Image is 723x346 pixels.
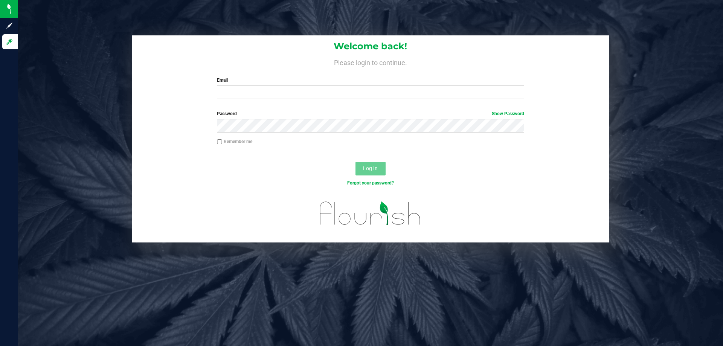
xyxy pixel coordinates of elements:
[6,38,13,46] inline-svg: Log in
[6,22,13,29] inline-svg: Sign up
[132,41,609,51] h1: Welcome back!
[217,111,237,116] span: Password
[355,162,386,175] button: Log In
[347,180,394,186] a: Forgot your password?
[217,139,222,145] input: Remember me
[363,165,378,171] span: Log In
[217,138,252,145] label: Remember me
[311,194,430,233] img: flourish_logo.svg
[132,57,609,66] h4: Please login to continue.
[492,111,524,116] a: Show Password
[217,77,524,84] label: Email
